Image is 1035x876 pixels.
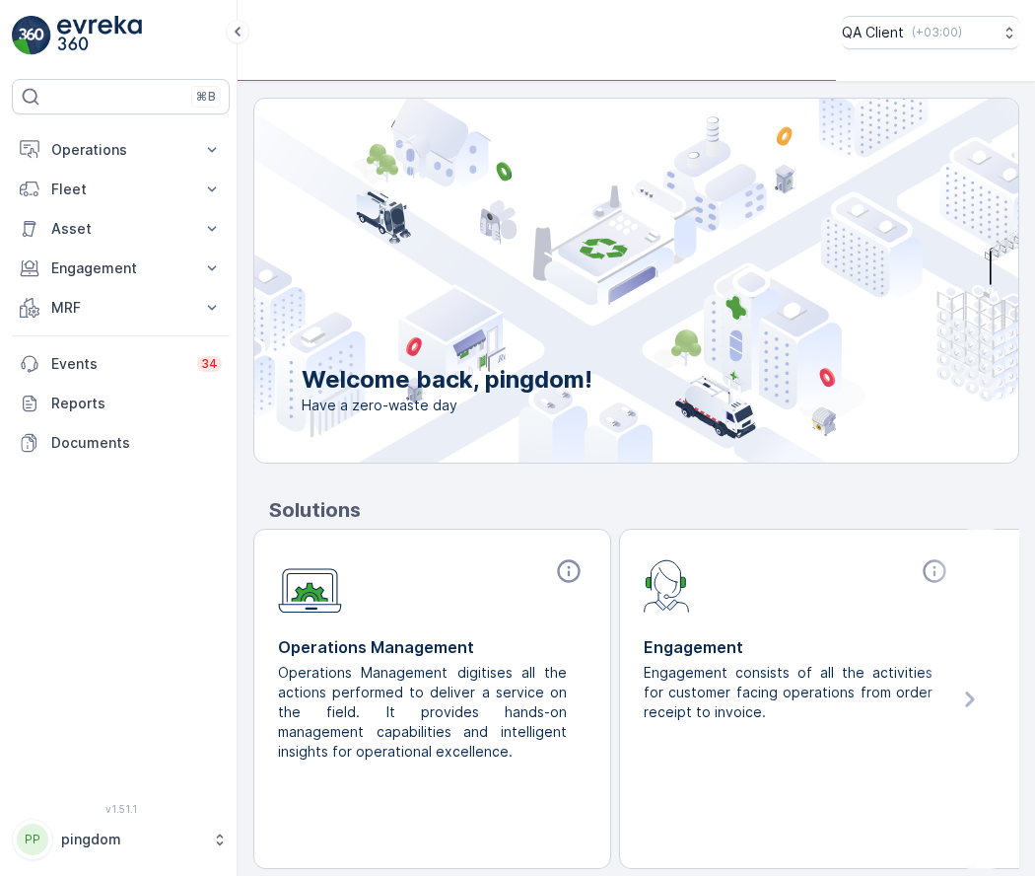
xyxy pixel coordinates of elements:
p: Asset [51,219,190,239]
p: Operations Management digitises all the actions performed to deliver a service on the field. It p... [278,663,571,762]
img: module-icon [644,557,690,613]
div: PP [17,824,48,855]
p: ( +03:00 ) [912,25,962,40]
img: logo_light-DOdMpM7g.png [57,16,142,55]
button: MRF [12,288,230,328]
button: PPpingdom [12,819,230,860]
p: Events [51,354,185,374]
p: Engagement [51,258,190,278]
button: Asset [12,209,230,249]
button: QA Client(+03:00) [842,16,1019,49]
p: Documents [51,433,222,453]
p: QA Client [842,23,904,42]
img: module-icon [278,557,342,614]
a: Events34 [12,344,230,384]
p: 34 [201,356,218,372]
a: Reports [12,384,230,423]
a: Documents [12,423,230,463]
p: Engagement [644,635,952,659]
p: Operations Management [278,635,586,659]
span: v 1.51.1 [12,803,230,815]
button: Engagement [12,249,230,288]
img: city illustration [166,99,1018,463]
p: Solutions [269,495,1019,525]
img: logo [12,16,51,55]
p: Engagement consists of all the activities for customer facing operations from order receipt to in... [644,663,936,722]
p: pingdom [61,830,202,849]
p: ⌘B [196,89,216,105]
button: Operations [12,130,230,170]
p: Welcome back, pingdom! [302,364,592,396]
p: Fleet [51,180,190,199]
span: Have a zero-waste day [302,396,592,415]
p: MRF [51,298,190,318]
p: Operations [51,140,190,160]
button: Fleet [12,170,230,209]
p: Reports [51,394,222,413]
